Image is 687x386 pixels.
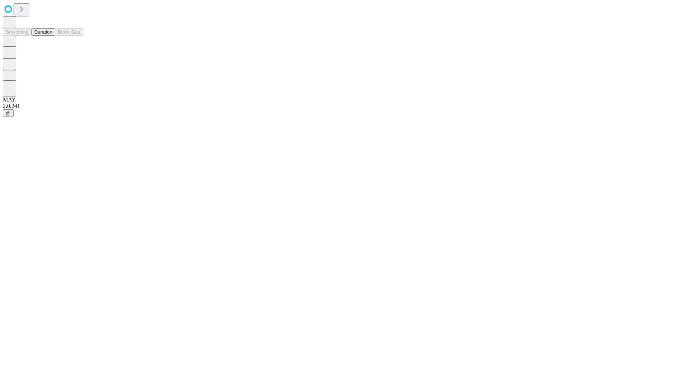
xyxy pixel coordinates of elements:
button: Duration [31,28,55,36]
div: MAY [3,96,684,103]
button: @ [3,109,14,117]
button: Block Size [55,28,83,36]
div: 2.0.241 [3,103,684,109]
span: @ [6,110,11,116]
button: Smoothing [3,28,31,36]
